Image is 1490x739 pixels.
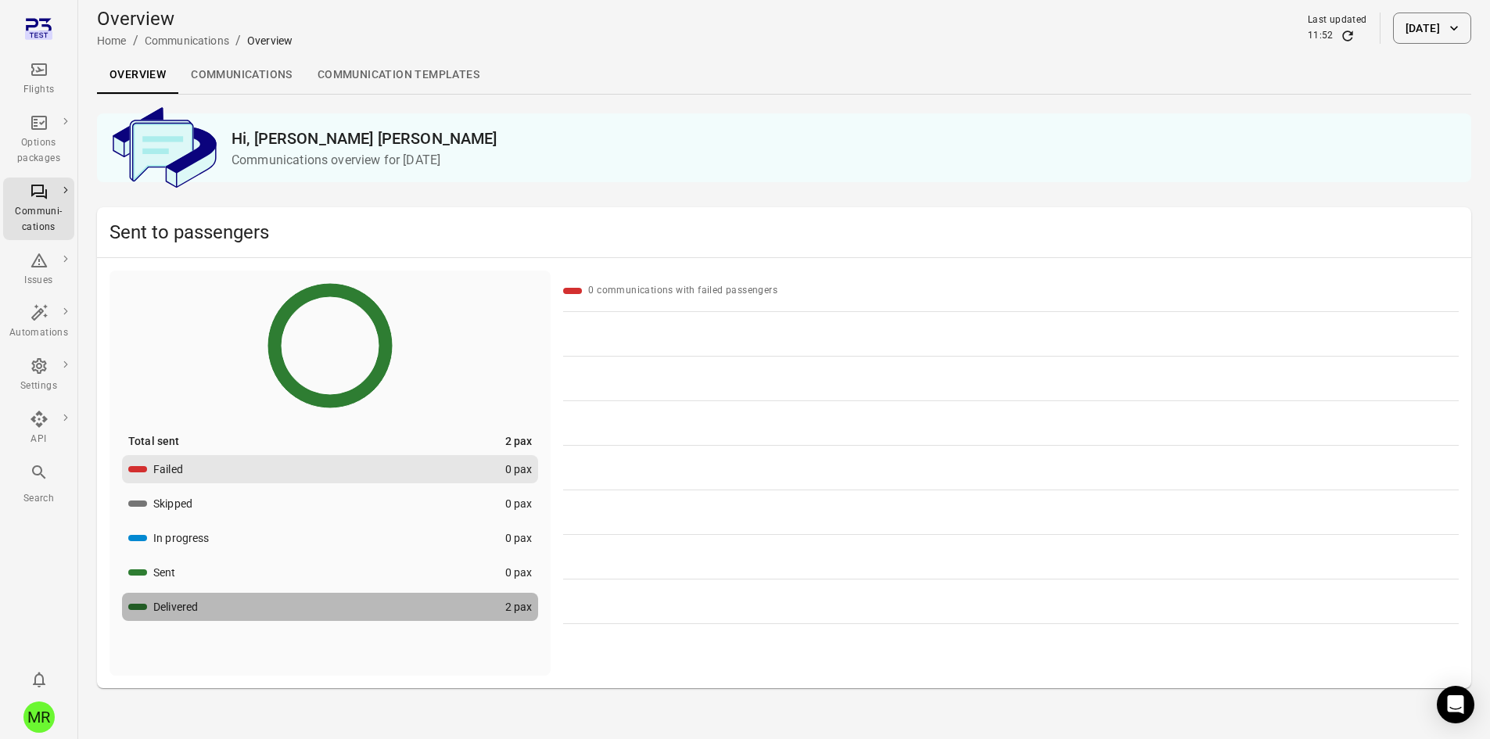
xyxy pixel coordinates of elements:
a: Flights [3,56,74,102]
div: 0 pax [505,461,533,477]
div: Failed [153,461,183,477]
div: 2 pax [505,433,533,449]
div: Flights [9,82,68,98]
h2: Hi, [PERSON_NAME] [PERSON_NAME] [232,126,1459,151]
a: Communications [145,34,229,47]
h1: Overview [97,6,293,31]
div: 0 pax [505,565,533,580]
div: Delivered [153,599,198,615]
div: 0 communications with failed passengers [588,283,777,299]
div: Sent [153,565,176,580]
a: Options packages [3,109,74,171]
a: Home [97,34,127,47]
button: [DATE] [1393,13,1471,44]
div: Overview [247,33,293,48]
div: MR [23,701,55,733]
button: Maurice Robin Nicholas [17,695,61,739]
div: Automations [9,325,68,341]
a: Communications [178,56,305,94]
div: Communi-cations [9,204,68,235]
div: 2 pax [505,599,533,615]
div: Last updated [1308,13,1367,28]
button: Search [3,458,74,511]
button: Notifications [23,664,55,695]
div: API [9,432,68,447]
button: In progress0 pax [122,524,538,552]
a: Communication templates [305,56,492,94]
a: API [3,405,74,452]
button: Sent0 pax [122,558,538,587]
div: Settings [9,378,68,394]
div: Skipped [153,496,192,511]
div: Open Intercom Messenger [1437,686,1474,723]
div: Search [9,491,68,507]
button: Skipped0 pax [122,490,538,518]
h2: Sent to passengers [110,220,1459,245]
p: Communications overview for [DATE] [232,151,1459,170]
a: Settings [3,352,74,399]
nav: Breadcrumbs [97,31,293,50]
div: Local navigation [97,56,1471,94]
button: Delivered2 pax [122,593,538,621]
div: Issues [9,273,68,289]
a: Issues [3,246,74,293]
div: In progress [153,530,210,546]
div: 0 pax [505,530,533,546]
li: / [235,31,241,50]
button: Failed0 pax [122,455,538,483]
button: Refresh data [1340,28,1355,44]
a: Automations [3,299,74,346]
div: Total sent [128,433,180,449]
li: / [133,31,138,50]
a: Communi-cations [3,178,74,240]
div: 11:52 [1308,28,1334,44]
div: 0 pax [505,496,533,511]
div: Options packages [9,135,68,167]
a: Overview [97,56,178,94]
